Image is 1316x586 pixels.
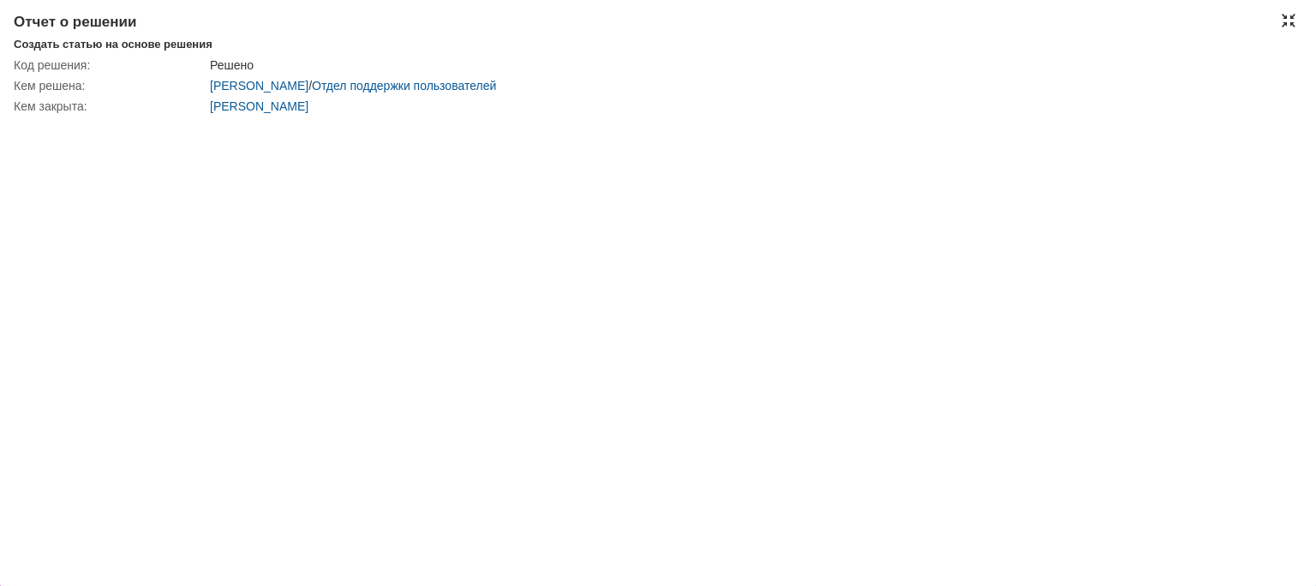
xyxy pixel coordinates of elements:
div: / [210,79,1286,93]
span: Отчет о решении [14,14,136,30]
div: Свернуть (Esc) [1282,14,1295,27]
div: Решено [210,58,1286,72]
a: Отдел поддержки пользователей [312,79,496,93]
div: Кем решена: [14,79,206,93]
div: Создать статью на основе решения [14,38,212,51]
a: [PERSON_NAME] [210,99,308,113]
div: Код решения: [14,58,206,72]
a: [PERSON_NAME] [210,79,308,93]
div: Кем закрыта: [14,99,206,113]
